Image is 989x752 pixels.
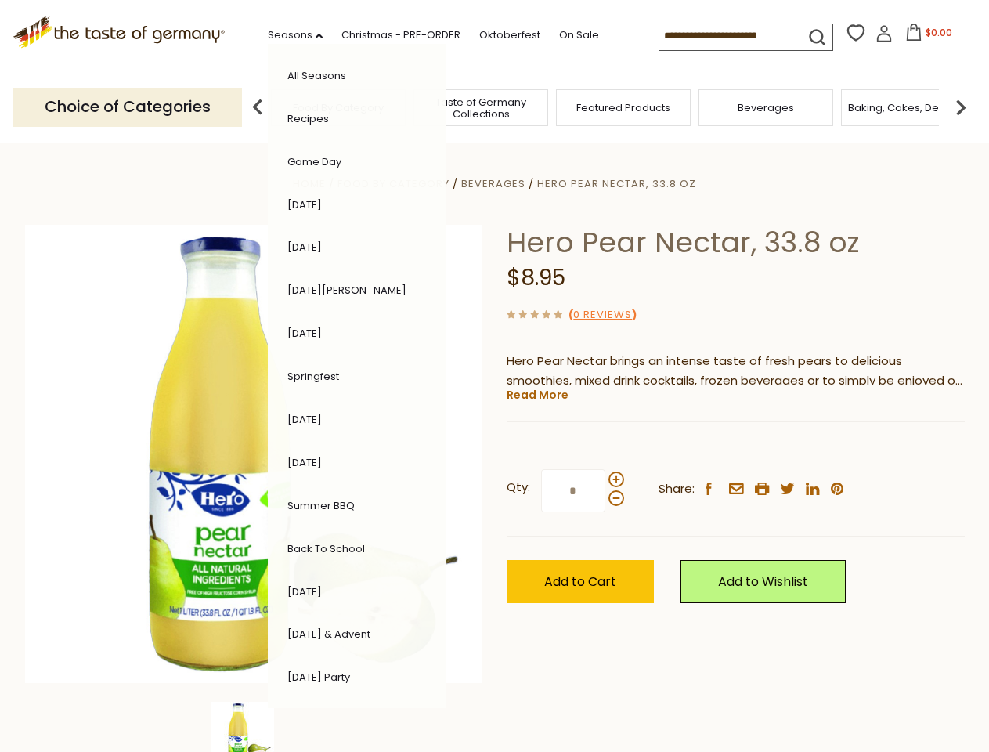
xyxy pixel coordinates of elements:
a: Featured Products [576,102,670,114]
strong: Qty: [507,478,530,497]
a: [DATE] [287,197,322,212]
span: Share: [659,479,695,499]
a: [DATE] [287,584,322,599]
a: Springfest [287,369,339,384]
a: Christmas - PRE-ORDER [341,27,460,44]
a: All Seasons [287,68,346,83]
span: $8.95 [507,262,565,293]
a: Read More [507,387,568,403]
a: On Sale [559,27,599,44]
a: Summer BBQ [287,498,355,513]
img: next arrow [945,92,976,123]
p: Hero Pear Nectar brings an intense taste of fresh pears to delicious smoothies, mixed drink cockt... [507,352,965,391]
input: Qty: [541,469,605,512]
a: Beverages [461,176,525,191]
img: previous arrow [242,92,273,123]
a: [DATE][PERSON_NAME] [287,283,406,298]
a: [DATE] [287,455,322,470]
a: [DATE] [287,412,322,427]
a: Recipes [287,111,329,126]
a: Seasons [268,27,323,44]
a: Game Day [287,154,341,169]
h1: Hero Pear Nectar, 33.8 oz [507,225,965,260]
a: Oktoberfest [479,27,540,44]
a: [DATE] & Advent [287,627,370,642]
a: Back to School [287,541,365,556]
a: Baking, Cakes, Desserts [848,102,969,114]
button: $0.00 [896,23,962,47]
a: Add to Wishlist [680,560,846,603]
p: Choice of Categories [13,88,242,126]
a: 0 Reviews [573,307,632,324]
span: $0.00 [926,26,952,39]
img: Hero Pear Nectar, 33.8 oz [25,225,483,683]
a: Taste of Germany Collections [418,96,543,120]
a: [DATE] [287,326,322,341]
button: Add to Cart [507,560,654,603]
a: [DATE] Party [287,670,350,685]
a: Hero Pear Nectar, 33.8 oz [537,176,696,191]
span: ( ) [568,307,637,322]
a: Beverages [738,102,794,114]
span: Add to Cart [544,573,616,591]
a: [DATE] [287,240,322,255]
